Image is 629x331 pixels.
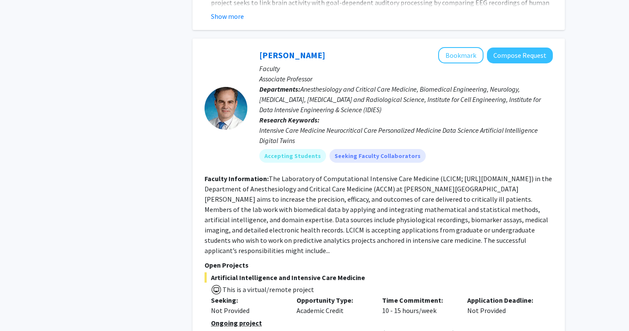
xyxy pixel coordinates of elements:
u: Ongoing project [211,319,262,327]
p: Faculty [259,63,553,74]
button: Add Robert Stevens to Bookmarks [438,47,484,63]
div: Not Provided [461,295,546,316]
b: Departments: [259,85,300,93]
p: Opportunity Type: [297,295,369,305]
mat-chip: Seeking Faculty Collaborators [329,149,426,163]
p: Seeking: [211,295,284,305]
b: Faculty Information: [205,174,269,183]
fg-read-more: The Laboratory of Computational Intensive Care Medicine (LCICM; [URL][DOMAIN_NAME]) in the Depart... [205,174,552,255]
p: Open Projects [205,260,553,270]
b: Research Keywords: [259,116,320,124]
span: This is a virtual/remote project [222,285,314,294]
div: Not Provided [211,305,284,316]
iframe: Chat [6,292,36,325]
div: Academic Credit [290,295,376,316]
span: Anesthesiology and Critical Care Medicine, Biomedical Engineering, Neurology, [MEDICAL_DATA], [ME... [259,85,541,114]
mat-chip: Accepting Students [259,149,326,163]
div: 10 - 15 hours/week [376,295,461,316]
p: Time Commitment: [382,295,455,305]
p: Application Deadline: [467,295,540,305]
a: [PERSON_NAME] [259,50,325,60]
button: Show more [211,11,244,21]
p: Associate Professor [259,74,553,84]
div: Intensive Care Medicine Neurocritical Care Personalized Medicine Data Science Artificial Intellig... [259,125,553,146]
span: Artificial Intelligence and Intensive Care Medicine [205,272,553,283]
button: Compose Request to Robert Stevens [487,48,553,63]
